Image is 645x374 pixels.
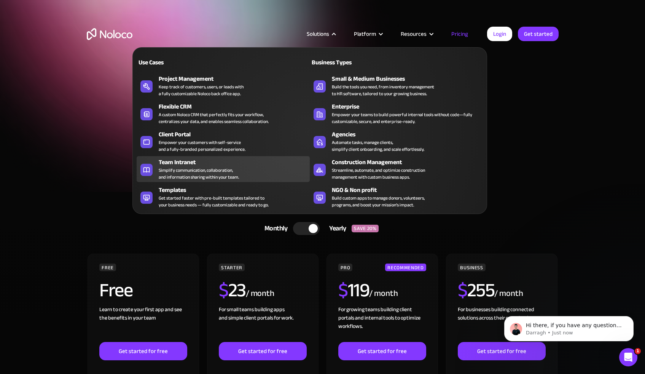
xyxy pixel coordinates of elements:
[338,305,426,342] div: For growing teams building client portals and internal tools to optimize workflows.
[137,156,310,182] a: Team IntranetSimplify communication, collaboration,and information sharing within your team.
[219,281,246,300] h2: 23
[635,348,641,354] span: 1
[458,281,494,300] h2: 255
[159,102,313,111] div: Flexible CRM
[494,288,523,300] div: / month
[310,101,483,126] a: EnterpriseEmpower your teams to build powerful internal tools without code—fully customizable, se...
[344,29,391,39] div: Platform
[332,74,486,83] div: Small & Medium Businesses
[137,73,310,99] a: Project ManagementKeep track of customers, users, or leads witha fully customizable Noloco back o...
[137,53,310,71] a: Use Cases
[246,288,274,300] div: / month
[297,29,344,39] div: Solutions
[332,167,425,181] div: Streamline, automate, and optimize construction management with custom business apps.
[255,223,293,234] div: Monthly
[332,130,486,139] div: Agencies
[391,29,442,39] div: Resources
[385,264,426,271] div: RECOMMENDED
[159,83,244,97] div: Keep track of customers, users, or leads with a fully customizable Noloco back office app.
[99,281,132,300] h2: Free
[310,58,393,67] div: Business Types
[219,342,306,360] a: Get started for free
[137,128,310,154] a: Client PortalEmpower your customers with self-serviceand a fully-branded personalized experience.
[320,223,352,234] div: Yearly
[332,185,486,195] div: NGO & Non profit
[332,102,486,111] div: Enterprise
[338,264,352,271] div: PRO
[159,111,269,125] div: A custom Noloco CRM that perfectly fits your workflow, centralizes your data, and enables seamles...
[87,118,559,129] h2: Start for free. Upgrade to support your business at any stage.
[310,184,483,210] a: NGO & Non profitBuild custom apps to manage donors, volunteers,programs, and boost your mission’s...
[493,300,645,353] iframe: Intercom notifications message
[99,342,187,360] a: Get started for free
[332,139,424,153] div: Automate tasks, manage clients, simplify client onboarding, and scale effortlessly.
[159,158,313,167] div: Team Intranet
[159,130,313,139] div: Client Portal
[159,74,313,83] div: Project Management
[338,281,369,300] h2: 119
[487,27,512,41] a: Login
[354,29,376,39] div: Platform
[159,185,313,195] div: Templates
[332,158,486,167] div: Construction Management
[310,53,483,71] a: Business Types
[338,342,426,360] a: Get started for free
[307,29,329,39] div: Solutions
[352,225,379,232] div: SAVE 20%
[458,305,545,342] div: For businesses building connected solutions across their organization. ‍
[87,200,559,219] div: CHOOSE YOUR PLAN
[99,305,187,342] div: Learn to create your first app and see the benefits in your team ‍
[159,195,269,208] div: Get started faster with pre-built templates tailored to your business needs — fully customizable ...
[310,73,483,99] a: Small & Medium BusinessesBuild the tools you need, from inventory managementto HR software, tailo...
[219,305,306,342] div: For small teams building apps and simple client portals for work. ‍
[332,83,434,97] div: Build the tools you need, from inventory management to HR software, tailored to your growing busi...
[619,348,637,366] iframe: Intercom live chat
[132,37,487,214] nav: Solutions
[219,272,228,308] span: $
[99,264,116,271] div: FREE
[137,101,310,126] a: Flexible CRMA custom Noloco CRM that perfectly fits your workflow,centralizes your data, and enab...
[369,288,398,300] div: / month
[87,28,132,40] a: home
[518,27,559,41] a: Get started
[159,167,239,181] div: Simplify communication, collaboration, and information sharing within your team.
[458,264,485,271] div: BUSINESS
[310,128,483,154] a: AgenciesAutomate tasks, manage clients,simplify client onboarding, and scale effortlessly.
[87,65,559,110] h1: Flexible Pricing Designed for Business
[137,58,220,67] div: Use Cases
[442,29,478,39] a: Pricing
[137,184,310,210] a: TemplatesGet started faster with pre-built templates tailored toyour business needs — fully custo...
[310,156,483,182] a: Construction ManagementStreamline, automate, and optimize constructionmanagement with custom busi...
[332,195,425,208] div: Build custom apps to manage donors, volunteers, programs, and boost your mission’s impact.
[401,29,427,39] div: Resources
[219,264,244,271] div: STARTER
[332,111,479,125] div: Empower your teams to build powerful internal tools without code—fully customizable, secure, and ...
[159,139,245,153] div: Empower your customers with self-service and a fully-branded personalized experience.
[338,272,348,308] span: $
[458,272,467,308] span: $
[458,342,545,360] a: Get started for free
